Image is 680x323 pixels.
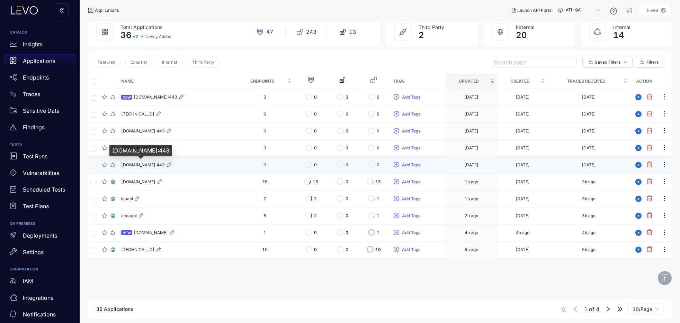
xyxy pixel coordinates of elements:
[4,150,75,166] a: Test Runs
[4,120,75,137] a: Findings
[121,112,154,117] span: [TECHNICAL_ID]
[402,230,420,235] span: Add Tags
[102,196,107,202] span: star
[314,146,317,150] span: 0
[235,241,294,258] td: 10
[102,145,107,151] span: star
[375,179,381,184] span: 15
[584,306,599,312] span: of
[393,142,421,154] button: plus-circleAdd Tags
[661,110,668,118] span: ellipsis
[582,230,596,235] div: 4h ago
[633,247,644,253] span: play-circle
[582,213,596,218] div: 3h ago
[633,193,644,204] button: play-circle
[464,146,478,150] div: [DATE]
[661,176,668,187] button: ellipsis
[633,304,659,314] span: 10/Page
[4,245,75,262] a: Settings
[633,162,644,168] span: play-circle
[235,140,294,157] td: 0
[464,129,478,133] div: [DATE]
[121,163,165,167] span: [DOMAIN_NAME]:443
[235,174,294,191] td: 76
[121,179,155,184] span: [DOMAIN_NAME]
[235,207,294,224] td: 8
[394,213,399,219] span: plus-circle
[235,106,294,123] td: 0
[235,89,294,106] td: 0
[235,157,294,174] td: 0
[10,142,70,147] h6: TESTS
[465,230,478,235] div: 4h ago
[346,163,348,167] span: 0
[516,146,530,150] div: [DATE]
[23,232,57,239] p: Deployments
[464,163,478,167] div: [DATE]
[394,162,399,168] span: plus-circle
[377,95,379,100] span: 0
[595,60,621,65] span: Saved Filters
[646,60,659,65] span: Filters
[134,95,177,100] span: [DOMAIN_NAME]:443
[516,213,530,218] div: [DATE]
[349,29,356,35] span: 13
[661,227,668,238] button: ellipsis
[617,306,623,312] span: double-right
[661,229,668,237] span: ellipsis
[419,24,444,30] span: Third Party
[633,230,644,236] span: play-circle
[582,146,596,150] div: [DATE]
[102,111,107,117] span: star
[120,30,132,40] span: 36
[266,29,273,35] span: 47
[393,126,421,137] button: plus-circleAdd Tags
[346,196,348,201] span: 0
[393,159,421,170] button: plus-circleAdd Tags
[131,60,147,65] span: External
[582,112,596,117] div: [DATE]
[23,74,49,81] p: Endpoints
[633,159,644,170] button: play-circle
[516,196,530,201] div: [DATE]
[4,37,75,54] a: Insights
[10,124,17,131] span: warning
[346,213,348,218] span: 0
[402,146,420,150] span: Add Tags
[516,30,527,40] span: 20
[95,8,119,13] span: Applications
[393,210,421,221] button: plus-circleAdd Tags
[187,57,220,68] button: Third Party
[4,229,75,245] a: Deployments
[402,247,420,252] span: Add Tags
[402,179,420,184] span: Add Tags
[121,247,154,252] span: [TECHNICAL_ID]
[346,146,348,150] span: 0
[121,230,132,235] span: NEW
[596,306,599,312] span: 4
[23,91,40,97] p: Traces
[464,95,478,100] div: [DATE]
[566,5,602,16] span: ATI-QA
[661,93,668,101] span: ellipsis
[630,74,658,89] th: Action
[500,77,540,85] span: Created
[516,24,535,30] span: External
[10,30,70,35] h6: CATALOG
[377,129,379,133] span: 0
[121,129,165,133] span: [DOMAIN_NAME]:443
[506,5,558,16] button: Launch API Portal
[393,92,421,103] button: plus-circleAdd Tags
[394,145,399,151] span: plus-circle
[633,179,644,185] span: play-circle
[377,112,379,117] span: 0
[133,34,138,39] span: + 2
[402,163,420,167] span: Add Tags
[306,29,316,35] span: 243
[4,274,75,291] a: IAM
[314,247,317,252] span: 0
[613,24,630,30] span: Internal
[55,3,69,17] button: double-left
[96,306,133,312] span: 36 Applications
[98,60,115,65] span: Featured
